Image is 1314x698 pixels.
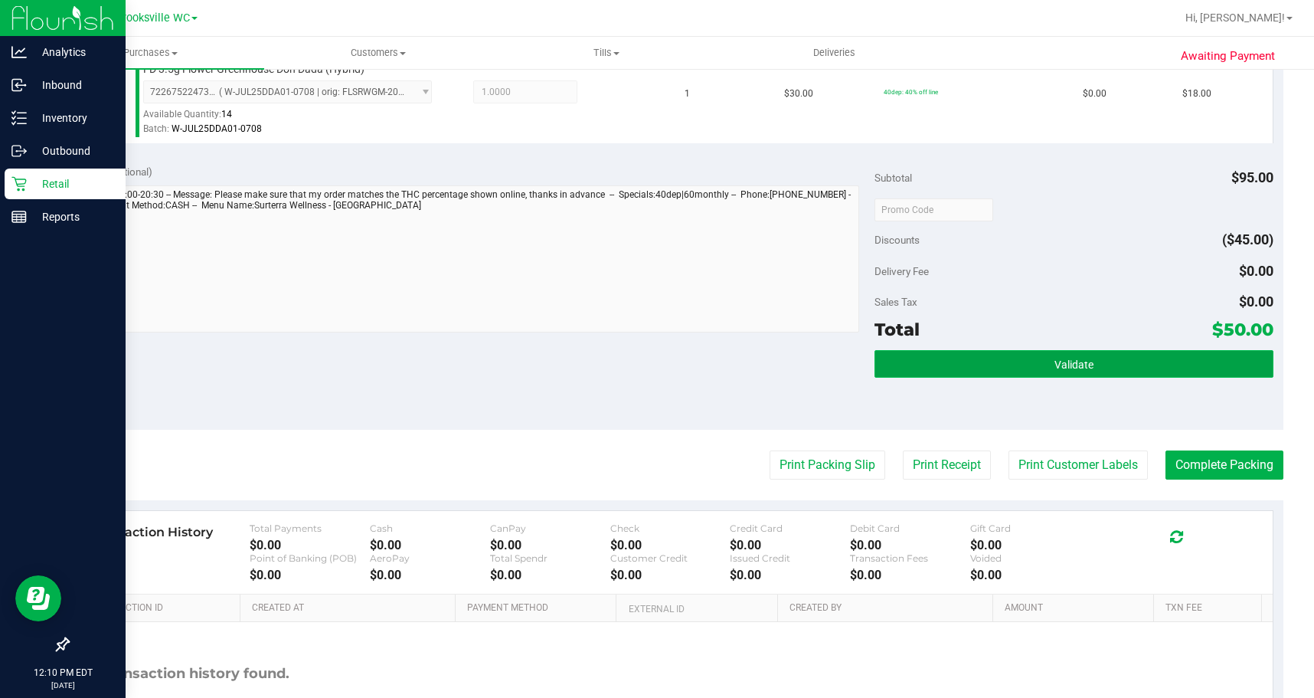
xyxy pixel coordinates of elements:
div: CanPay [490,523,610,534]
span: Purchases [37,46,264,60]
span: Discounts [874,226,920,254]
button: Print Receipt [903,451,991,480]
div: $0.00 [850,538,970,552]
div: Total Payments [250,523,370,534]
div: $0.00 [250,538,370,552]
div: $0.00 [610,538,731,552]
a: Customers [264,37,492,69]
p: Outbound [27,142,119,160]
a: Tills [492,37,720,69]
span: $18.00 [1182,87,1211,101]
p: [DATE] [7,680,119,691]
span: 40dep: 40% off line [884,88,938,96]
button: Print Packing Slip [770,451,885,480]
div: Issued Credit [730,552,850,564]
div: $0.00 [970,568,1090,582]
div: Customer Credit [610,552,731,564]
div: $0.00 [490,568,610,582]
span: $30.00 [784,87,813,101]
span: Validate [1054,359,1093,371]
input: Promo Code [874,198,993,221]
p: Inventory [27,109,119,127]
a: Amount [1005,602,1148,614]
div: $0.00 [730,568,850,582]
span: W-JUL25DDA01-0708 [172,123,262,134]
button: Print Customer Labels [1008,451,1148,480]
div: AeroPay [370,552,490,564]
div: Point of Banking (POB) [250,552,370,564]
a: Purchases [37,37,264,69]
span: $95.00 [1231,169,1273,185]
a: Payment Method [467,602,610,614]
a: Created At [252,602,449,614]
div: Voided [970,552,1090,564]
span: Total [874,319,920,340]
span: Awaiting Payment [1181,48,1275,65]
div: $0.00 [370,568,490,582]
div: Total Spendr [490,552,610,564]
th: External ID [616,595,777,622]
span: Tills [493,46,719,60]
div: Debit Card [850,523,970,534]
div: Transaction Fees [850,552,970,564]
div: Cash [370,523,490,534]
div: $0.00 [370,538,490,552]
div: $0.00 [490,538,610,552]
div: $0.00 [730,538,850,552]
div: Check [610,523,731,534]
button: Validate [874,350,1273,378]
inline-svg: Analytics [11,44,27,60]
div: Gift Card [970,523,1090,534]
div: $0.00 [850,568,970,582]
iframe: Resource center [15,575,61,621]
p: Reports [27,208,119,226]
span: Deliveries [793,46,876,60]
div: Credit Card [730,523,850,534]
a: Deliveries [720,37,947,69]
span: Batch: [143,123,169,134]
inline-svg: Inbound [11,77,27,93]
div: $0.00 [970,538,1090,552]
span: Delivery Fee [874,265,929,277]
span: Hi, [PERSON_NAME]! [1185,11,1285,24]
button: Complete Packing [1165,451,1283,480]
a: Txn Fee [1165,602,1255,614]
inline-svg: Inventory [11,110,27,126]
p: Inbound [27,76,119,94]
inline-svg: Retail [11,176,27,192]
span: Sales Tax [874,296,917,308]
div: $0.00 [610,568,731,582]
span: $50.00 [1212,319,1273,340]
p: Analytics [27,43,119,61]
span: Brooksville WC [116,11,190,25]
span: $0.00 [1083,87,1106,101]
a: Transaction ID [90,602,234,614]
span: ($45.00) [1222,231,1273,247]
p: 12:10 PM EDT [7,666,119,680]
span: 1 [685,87,690,101]
a: Created By [789,602,986,614]
inline-svg: Outbound [11,143,27,159]
span: $0.00 [1239,293,1273,310]
span: Customers [265,46,491,60]
div: $0.00 [250,568,370,582]
span: Subtotal [874,172,912,184]
span: 14 [221,109,232,120]
p: Retail [27,175,119,193]
inline-svg: Reports [11,209,27,224]
div: Available Quantity: [143,103,447,133]
span: $0.00 [1239,263,1273,279]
